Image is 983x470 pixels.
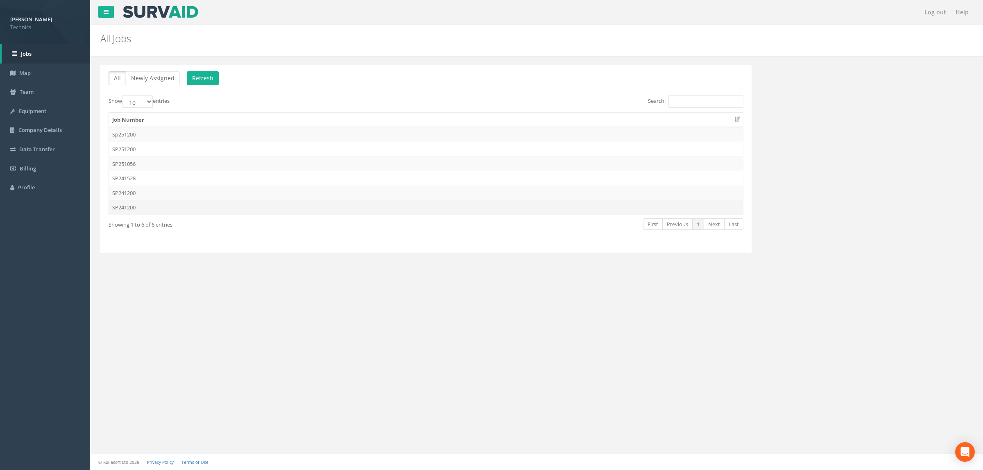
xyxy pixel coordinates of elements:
span: Data Transfer [19,145,55,153]
button: All [109,71,126,85]
span: Billing [20,165,36,172]
a: Last [724,218,743,230]
td: SP251200 [109,142,743,157]
button: Newly Assigned [126,71,180,85]
div: Showing 1 to 6 of 6 entries [109,218,366,229]
select: Showentries [122,95,153,108]
a: [PERSON_NAME] Technics [10,14,80,31]
label: Search: [648,95,743,108]
td: SP241528 [109,171,743,186]
label: Show entries [109,95,170,108]
input: Search: [668,95,743,108]
td: Sp251200 [109,127,743,142]
th: Job Number: activate to sort column ascending [109,113,743,127]
div: Open Intercom Messenger [955,442,975,462]
td: SP241200 [109,200,743,215]
h2: All Jobs [100,33,825,44]
span: Profile [18,184,35,191]
button: Refresh [187,71,219,85]
a: First [643,218,663,230]
span: Team [20,88,34,95]
span: Jobs [21,50,32,57]
a: Privacy Policy [147,459,174,465]
span: Map [19,69,31,77]
a: Jobs [2,44,90,64]
span: Technics [10,23,80,31]
span: Equipment [19,107,46,115]
a: Previous [662,218,693,230]
span: Company Details [18,126,62,134]
a: Terms of Use [181,459,208,465]
small: © Kullasoft Ltd 2025 [98,459,139,465]
a: Next [704,218,725,230]
td: SP241200 [109,186,743,200]
td: SP251056 [109,157,743,171]
a: 1 [692,218,704,230]
strong: [PERSON_NAME] [10,16,52,23]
